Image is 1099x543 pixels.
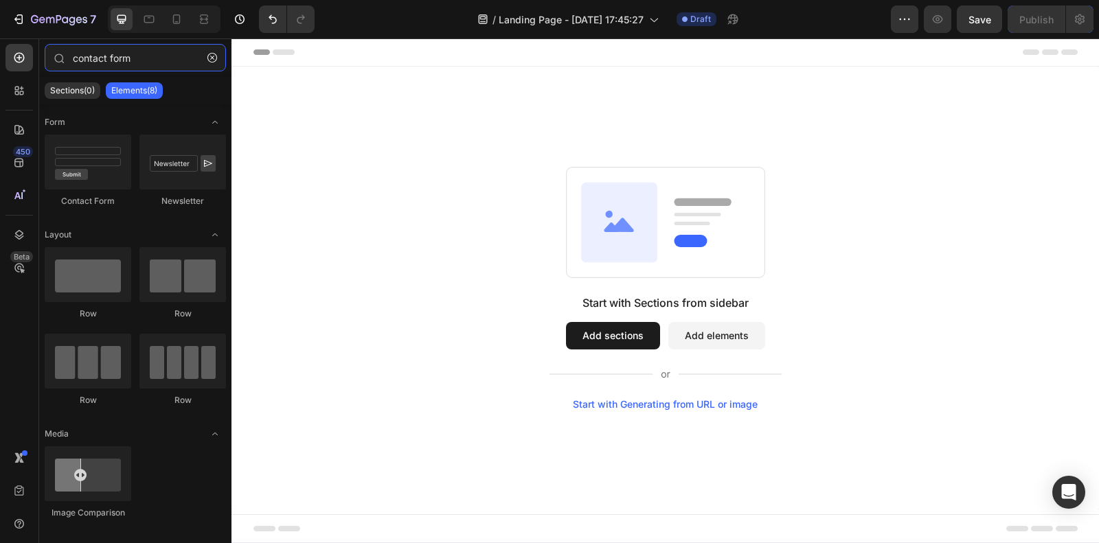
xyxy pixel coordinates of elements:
[690,13,711,25] span: Draft
[204,111,226,133] span: Toggle open
[437,284,534,311] button: Add elements
[90,11,96,27] p: 7
[5,5,102,33] button: 7
[13,146,33,157] div: 450
[259,5,315,33] div: Undo/Redo
[45,308,131,320] div: Row
[341,360,526,371] div: Start with Generating from URL or image
[45,394,131,406] div: Row
[45,44,226,71] input: Search Sections & Elements
[499,12,644,27] span: Landing Page - [DATE] 17:45:27
[139,308,226,320] div: Row
[335,284,429,311] button: Add sections
[139,394,226,406] div: Row
[45,507,131,519] div: Image Comparison
[111,85,157,96] p: Elements(8)
[231,38,1099,543] iframe: To enrich screen reader interactions, please activate Accessibility in Grammarly extension settings
[351,256,517,273] div: Start with Sections from sidebar
[45,229,71,241] span: Layout
[204,224,226,246] span: Toggle open
[45,195,131,207] div: Contact Form
[10,251,33,262] div: Beta
[204,423,226,445] span: Toggle open
[45,428,69,440] span: Media
[1052,476,1085,509] div: Open Intercom Messenger
[968,14,991,25] span: Save
[50,85,95,96] p: Sections(0)
[45,116,65,128] span: Form
[492,12,496,27] span: /
[1008,5,1065,33] button: Publish
[139,195,226,207] div: Newsletter
[1019,12,1054,27] div: Publish
[957,5,1002,33] button: Save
